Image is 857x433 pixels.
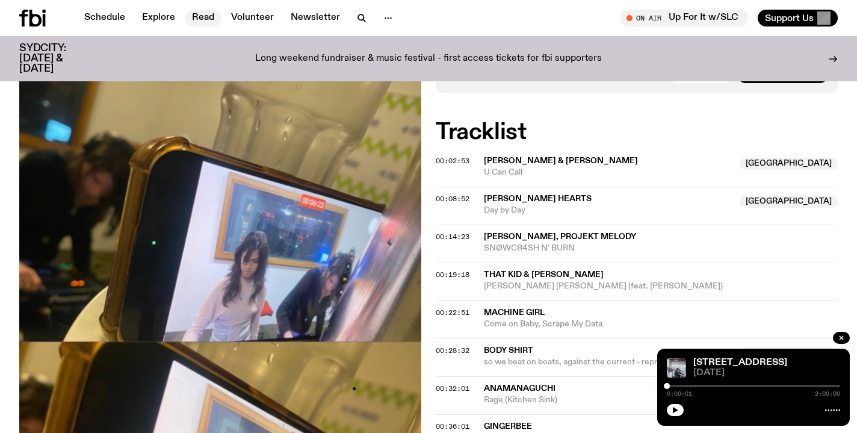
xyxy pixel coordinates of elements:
span: Support Us [765,13,814,23]
span: 2:00:00 [815,391,840,397]
span: [GEOGRAPHIC_DATA] [740,347,838,360]
span: 00:36:01 [436,422,469,431]
span: gingerbee [484,422,532,431]
button: 00:14:23 [436,234,469,240]
button: 00:28:32 [436,347,469,354]
a: Explore [135,10,182,26]
span: [DATE] [693,369,840,378]
span: 00:19:18 [436,270,469,279]
a: [STREET_ADDRESS] [693,358,787,367]
span: SNØWCR4SH N' BURN [484,243,838,254]
h3: SYDCITY: [DATE] & [DATE] [19,43,96,74]
button: 00:22:51 [436,310,469,316]
p: Long weekend fundraiser & music festival - first access tickets for fbi supporters [255,54,602,64]
a: Volunteer [224,10,281,26]
span: [PERSON_NAME] & [PERSON_NAME] [484,157,638,165]
span: Come on Baby, Scrape My Data [484,319,838,330]
button: 00:02:53 [436,158,469,164]
span: Rage (Kitchen Sink) [484,394,838,406]
img: Pat sits at a dining table with his profile facing the camera. Rhea sits to his left facing the c... [667,358,686,378]
span: 00:08:52 [436,194,469,204]
button: 00:36:01 [436,423,469,430]
button: 00:08:52 [436,196,469,202]
a: Read [185,10,221,26]
button: 00:32:01 [436,385,469,392]
span: 00:32:01 [436,384,469,393]
span: That Kid & [PERSON_NAME] [484,270,604,279]
span: body shirt [484,346,533,355]
span: 00:14:23 [436,232,469,241]
span: Machine Girl [484,308,545,317]
button: On AirUp For It w/SLC [620,10,748,26]
span: U Can Call [484,167,732,178]
button: Support Us [758,10,838,26]
span: Day by Day [484,205,732,216]
span: [PERSON_NAME], Projekt Melody [484,232,636,241]
span: Anamanaguchi [484,384,555,393]
a: Schedule [77,10,132,26]
h2: Tracklist [436,122,838,143]
a: Newsletter [283,10,347,26]
span: [GEOGRAPHIC_DATA] [740,158,838,170]
span: 00:28:32 [436,346,469,355]
span: 00:22:51 [436,308,469,317]
span: 00:02:53 [436,156,469,166]
span: so we beat on boats, against the current - reprised [484,357,732,368]
span: 0:00:01 [667,391,692,397]
span: [PERSON_NAME] Hearts [484,195,592,203]
span: [PERSON_NAME] [PERSON_NAME] (feat. [PERSON_NAME]) [484,281,838,292]
button: 00:19:18 [436,272,469,278]
span: [GEOGRAPHIC_DATA] [740,196,838,208]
